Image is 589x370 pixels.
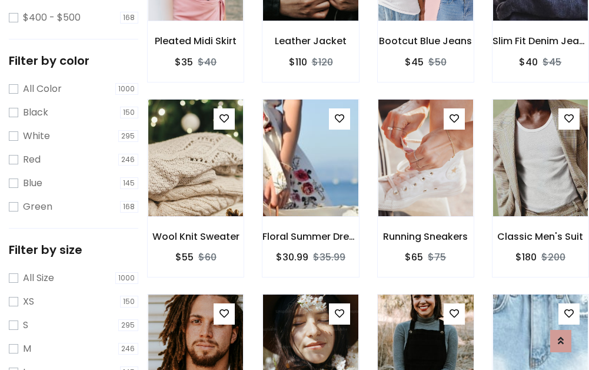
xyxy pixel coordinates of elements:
[175,57,193,68] h6: $35
[515,252,537,263] h6: $180
[405,252,423,263] h6: $65
[289,57,307,68] h6: $110
[23,295,34,309] label: XS
[493,231,588,242] h6: Classic Men's Suit
[9,243,138,257] h5: Filter by size
[312,55,333,69] del: $120
[198,55,217,69] del: $40
[148,231,244,242] h6: Wool Knit Sweater
[493,35,588,47] h6: Slim Fit Denim Jeans
[23,271,54,285] label: All Size
[519,57,538,68] h6: $40
[120,201,139,213] span: 168
[428,55,447,69] del: $50
[405,57,424,68] h6: $45
[120,177,139,189] span: 145
[378,35,474,47] h6: Bootcut Blue Jeans
[115,83,139,95] span: 1000
[175,252,194,263] h6: $55
[313,250,345,264] del: $35.99
[262,35,358,47] h6: Leather Jacket
[120,12,139,24] span: 168
[23,105,48,120] label: Black
[23,176,42,190] label: Blue
[120,296,139,308] span: 150
[378,231,474,242] h6: Running Sneakers
[428,250,446,264] del: $75
[262,231,358,242] h6: Floral Summer Dress
[276,252,308,263] h6: $30.99
[118,130,139,142] span: 295
[9,54,138,68] h5: Filter by color
[118,343,139,355] span: 246
[120,107,139,118] span: 150
[118,154,139,166] span: 246
[118,319,139,331] span: 295
[543,55,561,69] del: $45
[23,129,50,143] label: White
[23,200,52,214] label: Green
[148,35,244,47] h6: Pleated Midi Skirt
[23,153,41,167] label: Red
[23,82,62,96] label: All Color
[541,250,565,264] del: $200
[198,250,217,264] del: $60
[23,342,31,356] label: M
[23,318,28,332] label: S
[115,272,139,284] span: 1000
[23,11,81,25] label: $400 - $500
